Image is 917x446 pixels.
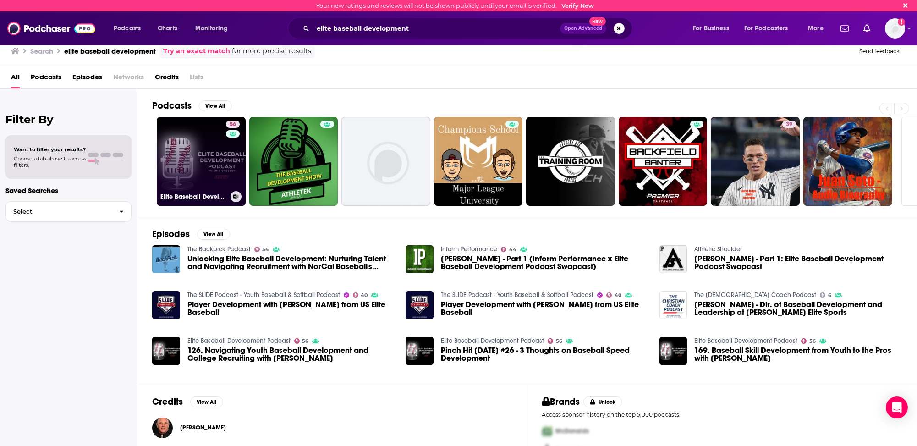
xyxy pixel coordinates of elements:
[152,413,512,442] button: Ron WolforthRon Wolforth
[302,339,308,343] span: 56
[694,337,797,345] a: Elite Baseball Development Podcast
[158,22,177,35] span: Charts
[693,22,729,35] span: For Business
[187,245,251,253] a: The Backpick Podcast
[560,23,606,34] button: Open AdvancedNew
[782,121,796,128] a: 39
[197,229,230,240] button: View All
[7,20,95,37] img: Podchaser - Follow, Share and Rate Podcasts
[187,337,291,345] a: Elite Baseball Development Podcast
[72,70,102,88] a: Episodes
[538,422,556,440] img: First Pro Logo
[152,228,190,240] h2: Episodes
[14,146,86,153] span: Want to filter your results?
[157,117,246,206] a: 56Elite Baseball Development Podcast
[316,2,594,9] div: Your new ratings and reviews will not be shown publicly until your email is verified.
[163,46,230,56] a: Try an exact match
[441,301,648,316] span: Player Development with [PERSON_NAME] from US Elite Baseball
[262,248,269,252] span: 34
[885,18,905,39] button: Show profile menu
[152,228,230,240] a: EpisodesView All
[441,337,544,345] a: Elite Baseball Development Podcast
[31,70,61,88] a: Podcasts
[441,347,648,362] a: Pinch Hit Friday #26 - 3 Thoughts on Baseball Speed Development
[155,70,179,88] a: Credits
[187,347,395,362] a: 126. Navigating Youth Baseball Development and College Recruiting with Walter Beede
[860,21,874,36] a: Show notifications dropdown
[441,347,648,362] span: Pinch Hit [DATE] #26 - 3 Thoughts on Baseball Speed Development
[738,21,802,36] button: open menu
[152,21,183,36] a: Charts
[406,245,434,273] img: Eric Cressey - Part 1 (Inform Performance x Elite Baseball Development Podcast Swapcast)
[441,301,648,316] a: Player Development with Mark Helsel from US Elite Baseball
[441,245,497,253] a: Inform Performance
[353,292,368,298] a: 40
[820,292,831,298] a: 6
[694,245,742,253] a: Athletic Shoulder
[556,427,589,435] span: McDonalds
[501,247,516,252] a: 44
[406,337,434,365] a: Pinch Hit Friday #26 - 3 Thoughts on Baseball Speed Development
[190,396,223,407] button: View All
[694,255,902,270] a: Eric Cressey - Part 1: Elite Baseball Development Podcast Swapcast
[441,255,648,270] span: [PERSON_NAME] - Part 1 (Inform Performance x Elite Baseball Development Podcast Swapcast)
[187,347,395,362] span: 126. Navigating Youth Baseball Development and College Recruiting with [PERSON_NAME]
[195,22,228,35] span: Monitoring
[659,337,687,365] a: 169. Baseball Skill Development from Youth to the Pros with Ethan Westphal
[885,18,905,39] img: User Profile
[606,292,621,298] a: 40
[786,120,792,129] span: 39
[801,338,816,344] a: 56
[232,46,311,56] span: for more precise results
[113,70,144,88] span: Networks
[30,47,53,55] h3: Search
[694,291,816,299] a: The Christian Coach Podcast
[189,21,240,36] button: open menu
[694,347,902,362] a: 169. Baseball Skill Development from Youth to the Pros with Ethan Westphal
[230,120,236,129] span: 56
[583,396,622,407] button: Unlock
[744,22,788,35] span: For Podcasters
[564,26,602,31] span: Open Advanced
[686,21,741,36] button: open menu
[160,193,227,201] h3: Elite Baseball Development Podcast
[180,424,226,431] span: [PERSON_NAME]
[152,245,180,273] img: Unlocking Elite Baseball Development: Nurturing Talent and Navigating Recruitment with NorCal Bas...
[886,396,908,418] div: Open Intercom Messenger
[885,18,905,39] span: Logged in as BretAita
[152,337,180,365] img: 126. Navigating Youth Baseball Development and College Recruiting with Walter Beede
[589,17,606,26] span: New
[694,301,902,316] a: Justin Brown - Dir. of Baseball Development and Leadership at Bo Jackson Elite Sports
[808,22,824,35] span: More
[152,418,173,438] img: Ron Wolforth
[556,339,562,343] span: 56
[542,411,902,418] p: Access sponsor history on the top 5,000 podcasts.
[857,47,902,55] button: Send feedback
[659,291,687,319] img: Justin Brown - Dir. of Baseball Development and Leadership at Bo Jackson Elite Sports
[152,100,192,111] h2: Podcasts
[809,339,816,343] span: 56
[659,245,687,273] img: Eric Cressey - Part 1: Elite Baseball Development Podcast Swapcast
[297,18,641,39] div: Search podcasts, credits, & more...
[294,338,309,344] a: 56
[187,291,340,299] a: The SLIDE Podcast - Youth Baseball & Softball Podcast
[6,209,112,215] span: Select
[5,113,132,126] h2: Filter By
[542,396,580,407] h2: Brands
[694,347,902,362] span: 169. Baseball Skill Development from Youth to the Pros with [PERSON_NAME]
[180,424,226,431] a: Ron Wolforth
[152,291,180,319] a: Player Development with Mark Helsel from US Elite Baseball
[694,301,902,316] span: [PERSON_NAME] - Dir. of Baseball Development and Leadership at [PERSON_NAME] Elite Sports
[406,291,434,319] img: Player Development with Mark Helsel from US Elite Baseball
[152,396,223,407] a: CreditsView All
[711,117,800,206] a: 39
[254,247,269,252] a: 34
